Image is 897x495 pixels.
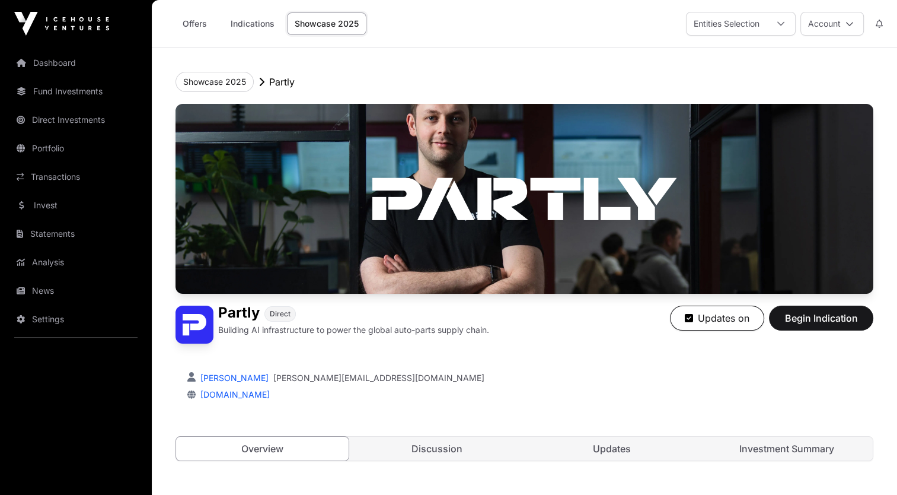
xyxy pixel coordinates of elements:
[175,104,873,294] img: Partly
[526,437,698,461] a: Updates
[9,306,142,332] a: Settings
[9,278,142,304] a: News
[270,309,291,319] span: Direct
[196,389,270,399] a: [DOMAIN_NAME]
[175,72,254,92] button: Showcase 2025
[784,311,858,325] span: Begin Indication
[9,78,142,104] a: Fund Investments
[176,437,873,461] nav: Tabs
[838,438,897,495] iframe: Chat Widget
[223,12,282,35] a: Indications
[9,135,142,161] a: Portfolio
[9,249,142,275] a: Analysis
[175,436,349,461] a: Overview
[14,12,109,36] img: Icehouse Ventures Logo
[351,437,523,461] a: Discussion
[287,12,366,35] a: Showcase 2025
[700,437,873,461] a: Investment Summary
[273,372,484,384] a: [PERSON_NAME][EMAIL_ADDRESS][DOMAIN_NAME]
[198,373,269,383] a: [PERSON_NAME]
[218,324,489,336] p: Building AI infrastructure to power the global auto-parts supply chain.
[670,306,764,331] button: Updates on
[769,318,873,329] a: Begin Indication
[269,75,295,89] p: Partly
[800,12,864,36] button: Account
[175,306,213,344] img: Partly
[838,438,897,495] div: Chatwidget
[769,306,873,331] button: Begin Indication
[687,12,767,35] div: Entities Selection
[9,192,142,218] a: Invest
[218,306,260,322] h1: Partly
[9,107,142,133] a: Direct Investments
[9,50,142,76] a: Dashboard
[9,164,142,190] a: Transactions
[171,12,218,35] a: Offers
[9,221,142,247] a: Statements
